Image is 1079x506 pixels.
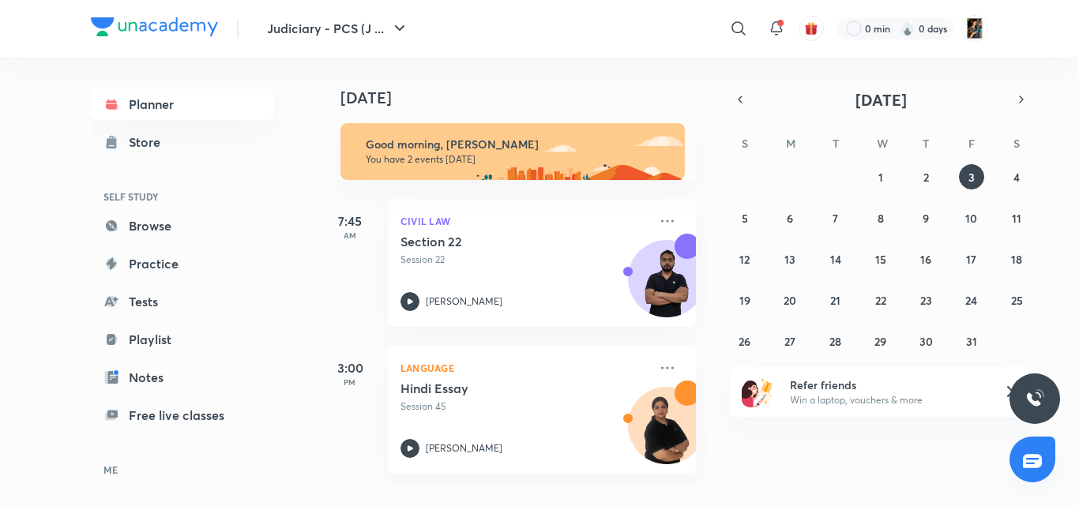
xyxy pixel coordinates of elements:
h5: 3:00 [318,358,382,377]
button: October 31, 2025 [959,328,984,354]
abbr: October 30, 2025 [919,334,933,349]
abbr: October 3, 2025 [968,170,975,185]
button: October 1, 2025 [868,164,893,189]
h5: 7:45 [318,212,382,231]
button: avatar [799,16,824,41]
a: Practice [91,248,274,279]
button: October 11, 2025 [1004,205,1029,231]
abbr: October 20, 2025 [784,293,796,308]
button: October 20, 2025 [777,287,803,313]
abbr: October 5, 2025 [742,211,748,226]
abbr: October 7, 2025 [833,211,838,226]
abbr: October 18, 2025 [1011,252,1022,267]
abbr: October 31, 2025 [966,334,977,349]
abbr: October 4, 2025 [1013,170,1020,185]
abbr: Saturday [1013,136,1020,151]
h5: Section 22 [400,234,597,249]
abbr: Sunday [742,136,748,151]
button: October 8, 2025 [868,205,893,231]
button: October 14, 2025 [823,246,848,272]
abbr: October 21, 2025 [830,293,840,308]
p: Language [400,358,649,377]
span: [DATE] [855,89,907,111]
h6: SELF STUDY [91,183,274,210]
abbr: Friday [968,136,975,151]
abbr: October 8, 2025 [878,211,884,226]
abbr: October 24, 2025 [965,293,977,308]
a: Planner [91,88,274,120]
img: Avatar [629,249,705,324]
p: Session 22 [400,253,649,267]
button: October 5, 2025 [732,205,758,231]
p: [PERSON_NAME] [426,441,502,455]
abbr: October 1, 2025 [878,170,883,185]
img: avatar [804,21,818,36]
p: Session 45 [400,399,649,414]
abbr: October 15, 2025 [875,252,886,267]
abbr: October 14, 2025 [830,252,841,267]
img: Company Logo [91,17,218,36]
button: October 23, 2025 [913,287,938,313]
abbr: October 25, 2025 [1011,293,1023,308]
button: Judiciary - PCS (J ... [258,13,419,44]
abbr: October 28, 2025 [829,334,841,349]
p: [PERSON_NAME] [426,294,502,309]
p: AM [318,231,382,240]
a: Store [91,126,274,158]
abbr: Tuesday [833,136,839,151]
a: Tests [91,286,274,317]
button: October 17, 2025 [959,246,984,272]
abbr: October 12, 2025 [739,252,750,267]
abbr: October 29, 2025 [874,334,886,349]
button: October 7, 2025 [823,205,848,231]
abbr: Monday [786,136,795,151]
button: October 22, 2025 [868,287,893,313]
div: Store [129,133,170,152]
p: You have 2 events [DATE] [366,153,671,166]
button: October 12, 2025 [732,246,758,272]
img: streak [900,21,915,36]
button: October 3, 2025 [959,164,984,189]
a: Notes [91,362,274,393]
h4: [DATE] [340,88,712,107]
button: October 16, 2025 [913,246,938,272]
h6: Good morning, [PERSON_NAME] [366,137,671,152]
button: October 15, 2025 [868,246,893,272]
a: Free live classes [91,399,274,431]
button: October 10, 2025 [959,205,984,231]
button: October 6, 2025 [777,205,803,231]
button: October 21, 2025 [823,287,848,313]
h6: ME [91,456,274,483]
abbr: October 26, 2025 [739,334,750,349]
abbr: Wednesday [877,136,888,151]
button: October 19, 2025 [732,287,758,313]
h5: Hindi Essay [400,380,597,396]
button: October 27, 2025 [777,328,803,354]
p: Civil Law [400,212,649,231]
abbr: October 13, 2025 [784,252,795,267]
abbr: October 6, 2025 [787,211,793,226]
button: October 29, 2025 [868,328,893,354]
p: Win a laptop, vouchers & more [790,393,984,407]
button: October 18, 2025 [1004,246,1029,272]
abbr: October 11, 2025 [1012,211,1021,226]
img: Mahima Saini [961,15,988,42]
abbr: October 17, 2025 [966,252,976,267]
abbr: October 9, 2025 [923,211,929,226]
button: October 4, 2025 [1004,164,1029,189]
p: PM [318,377,382,387]
abbr: October 23, 2025 [920,293,932,308]
a: Playlist [91,324,274,355]
abbr: October 27, 2025 [784,334,795,349]
h6: Refer friends [790,377,984,393]
abbr: Thursday [923,136,929,151]
button: [DATE] [751,88,1010,111]
button: October 26, 2025 [732,328,758,354]
abbr: October 16, 2025 [920,252,931,267]
a: Company Logo [91,17,218,40]
button: October 2, 2025 [913,164,938,189]
button: October 24, 2025 [959,287,984,313]
abbr: October 22, 2025 [875,293,886,308]
img: Avatar [629,395,705,471]
abbr: October 19, 2025 [739,293,750,308]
